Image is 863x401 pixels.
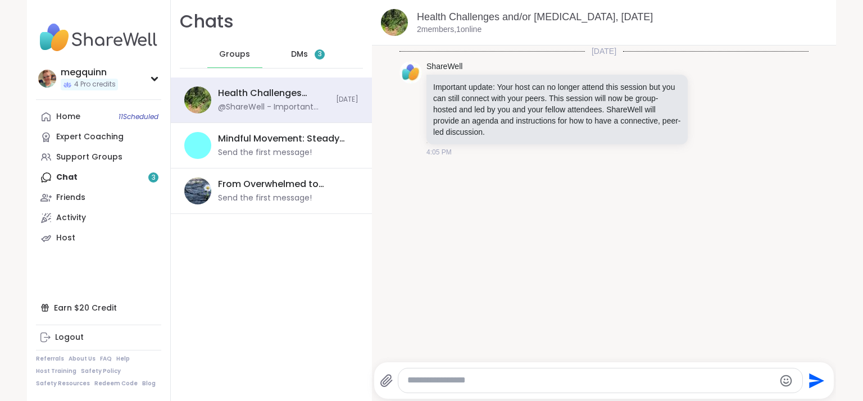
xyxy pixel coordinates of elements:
[36,107,161,127] a: Home11Scheduled
[318,49,322,59] span: 3
[36,367,76,375] a: Host Training
[417,24,482,35] p: 2 members, 1 online
[184,177,211,204] img: From Overwhelmed to Anchored: Emotional Regulation, Oct 14
[69,355,96,363] a: About Us
[116,355,130,363] a: Help
[407,375,774,386] textarea: Type your message
[180,9,234,34] h1: Chats
[36,298,161,318] div: Earn $20 Credit
[779,374,793,388] button: Emoji picker
[336,95,358,104] span: [DATE]
[36,18,161,57] img: ShareWell Nav Logo
[399,61,422,84] img: https://sharewell-space-live.sfo3.digitaloceanspaces.com/user-generated/3f132bb7-f98b-4da5-9917-9...
[291,49,308,60] span: DMs
[36,380,90,388] a: Safety Resources
[218,193,312,204] div: Send the first message!
[36,147,161,167] a: Support Groups
[61,66,118,79] div: megquinn
[36,228,161,248] a: Host
[426,61,462,72] a: ShareWell
[56,192,85,203] div: Friends
[56,152,122,163] div: Support Groups
[803,368,828,393] button: Send
[36,355,64,363] a: Referrals
[218,178,352,190] div: From Overwhelmed to Anchored: Emotional Regulation, [DATE]
[585,45,623,57] span: [DATE]
[142,380,156,388] a: Blog
[36,208,161,228] a: Activity
[56,212,86,224] div: Activity
[36,327,161,348] a: Logout
[184,86,211,113] img: Health Challenges and/or Chronic Pain, Oct 13
[184,132,211,159] img: Mindful Movement: Steady Presence Through Yoga, Oct 13
[56,131,124,143] div: Expert Coaching
[426,147,452,157] span: 4:05 PM
[36,127,161,147] a: Expert Coaching
[218,133,352,145] div: Mindful Movement: Steady Presence Through Yoga, [DATE]
[56,111,80,122] div: Home
[36,188,161,208] a: Friends
[81,367,121,375] a: Safety Policy
[74,80,116,89] span: 4 Pro credits
[100,355,112,363] a: FAQ
[218,147,312,158] div: Send the first message!
[381,9,408,36] img: Health Challenges and/or Chronic Pain, Oct 13
[218,102,329,113] div: @ShareWell - Important update: Your host can no longer attend this session but you can still conn...
[38,70,56,88] img: megquinn
[119,112,158,121] span: 11 Scheduled
[219,49,250,60] span: Groups
[94,380,138,388] a: Redeem Code
[433,81,681,138] p: Important update: Your host can no longer attend this session but you can still connect with your...
[56,233,75,244] div: Host
[218,87,329,99] div: Health Challenges and/or [MEDICAL_DATA], [DATE]
[55,332,84,343] div: Logout
[417,11,653,22] a: Health Challenges and/or [MEDICAL_DATA], [DATE]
